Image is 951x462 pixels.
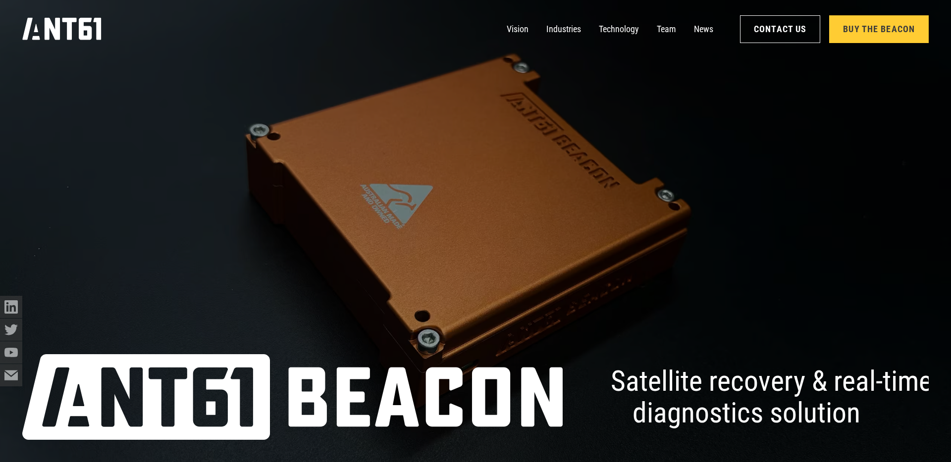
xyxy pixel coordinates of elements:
a: home [22,14,102,44]
a: Buy the Beacon [829,15,929,43]
a: Industries [546,18,581,40]
span: Satellite recovery & real-time [611,366,932,397]
a: Contact Us [740,15,820,43]
a: Vision [507,18,528,40]
a: Technology [599,18,639,40]
a: Team [657,18,676,40]
span: diagnostics solution [633,397,860,428]
a: News [694,18,713,40]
